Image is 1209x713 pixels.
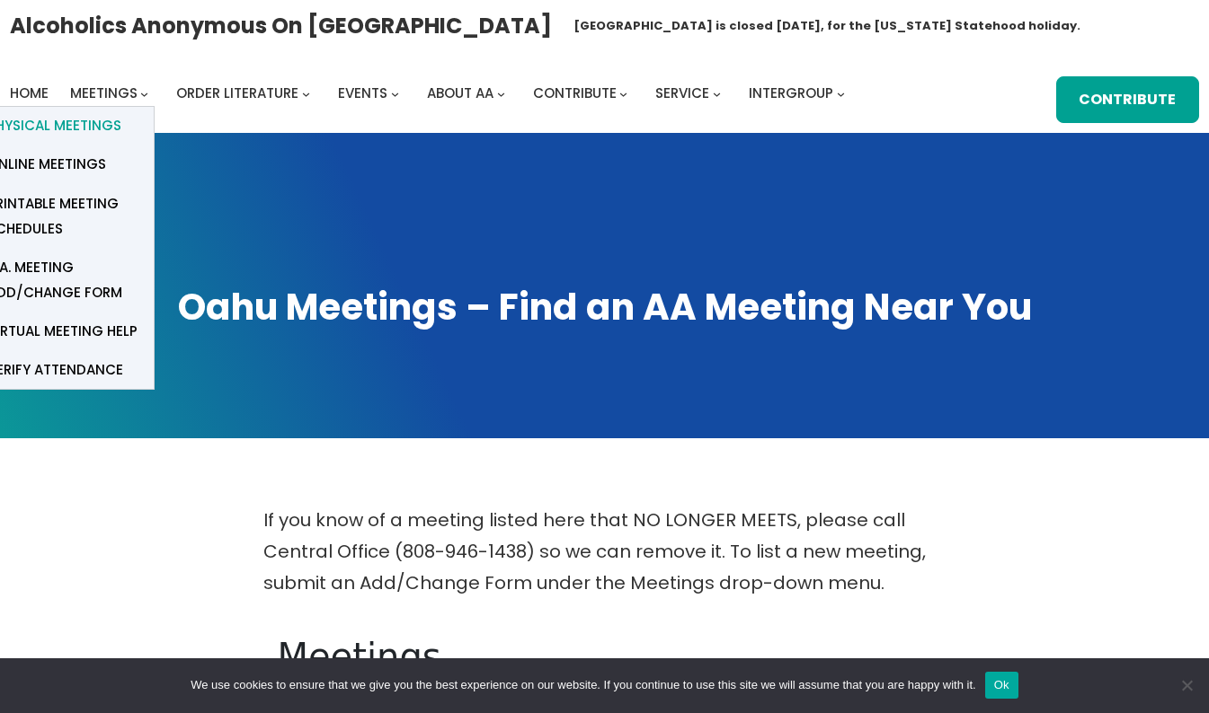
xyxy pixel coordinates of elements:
[10,84,49,102] span: Home
[10,6,552,45] a: Alcoholics Anonymous on [GEOGRAPHIC_DATA]
[18,283,1191,332] h1: Oahu Meetings – Find an AA Meeting Near You
[10,81,49,106] a: Home
[191,676,975,694] span: We use cookies to ensure that we give you the best experience on our website. If you continue to ...
[70,84,138,102] span: Meetings
[70,81,138,106] a: Meetings
[497,89,505,97] button: About AA submenu
[140,89,148,97] button: Meetings submenu
[713,89,721,97] button: Service submenu
[985,672,1018,699] button: Ok
[263,505,947,599] p: If you know of a meeting listed here that NO LONGER MEETS, please call Central Office (808-946-14...
[619,89,627,97] button: Contribute submenu
[1178,676,1196,694] span: No
[10,81,851,106] nav: Intergroup
[655,81,709,106] a: Service
[427,81,493,106] a: About AA
[176,84,298,102] span: Order Literature
[338,84,387,102] span: Events
[278,635,932,678] h1: Meetings
[749,84,833,102] span: Intergroup
[391,89,399,97] button: Events submenu
[749,81,833,106] a: Intergroup
[655,84,709,102] span: Service
[573,17,1080,35] h1: [GEOGRAPHIC_DATA] is closed [DATE], for the [US_STATE] Statehood holiday.
[338,81,387,106] a: Events
[533,81,617,106] a: Contribute
[533,84,617,102] span: Contribute
[837,89,845,97] button: Intergroup submenu
[427,84,493,102] span: About AA
[1056,76,1200,123] a: Contribute
[302,89,310,97] button: Order Literature submenu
